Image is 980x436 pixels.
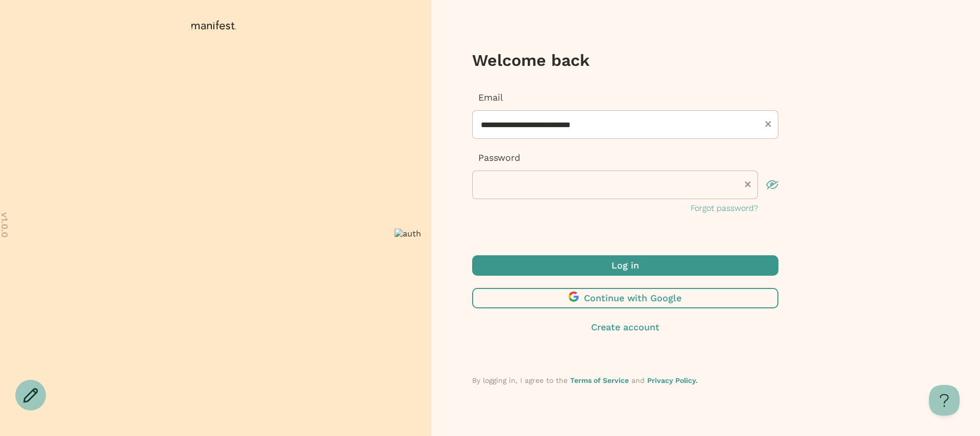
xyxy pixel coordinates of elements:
a: Privacy Policy. [647,376,698,384]
button: Forgot password? [691,202,758,214]
p: Password [472,151,778,164]
button: Log in [472,255,778,276]
span: By logging in, I agree to the and [472,376,698,384]
img: auth [395,229,421,238]
button: Create account [472,321,778,334]
h3: Welcome back [472,50,778,70]
iframe: Help Scout Beacon - Open [929,385,960,416]
a: Terms of Service [570,376,629,384]
p: Email [472,91,778,104]
button: Continue with Google [472,288,778,308]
